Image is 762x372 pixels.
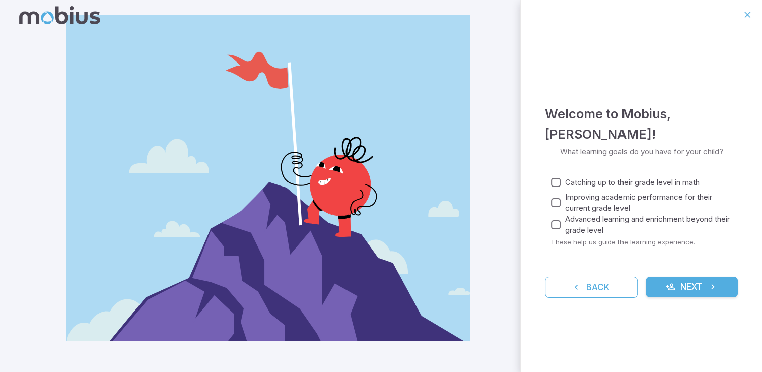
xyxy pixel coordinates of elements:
[565,192,730,214] span: Improving academic performance for their current grade level
[545,104,738,144] h4: Welcome to Mobius , [PERSON_NAME] !
[551,237,738,246] p: These help us guide the learning experience.
[545,277,638,298] button: Back
[66,15,470,341] img: parent_2-illustration
[646,277,738,298] button: Next
[560,146,723,157] p: What learning goals do you have for your child?
[565,214,730,236] span: Advanced learning and enrichment beyond their grade level
[565,177,700,188] span: Catching up to their grade level in math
